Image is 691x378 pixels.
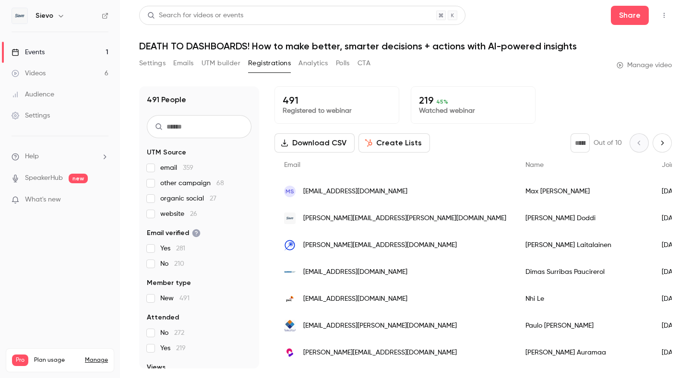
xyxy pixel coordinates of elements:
[653,133,672,153] button: Next page
[12,111,50,120] div: Settings
[160,244,185,253] span: Yes
[525,162,544,168] span: Name
[216,180,224,187] span: 68
[283,106,391,116] p: Registered to webinar
[160,178,224,188] span: other campaign
[274,133,355,153] button: Download CSV
[419,106,527,116] p: Watched webinar
[516,339,652,366] div: [PERSON_NAME] Auramaa
[358,133,430,153] button: Create Lists
[284,320,296,331] img: tetrapod.be
[283,94,391,106] p: 491
[147,313,179,322] span: Attended
[160,294,190,303] span: New
[139,56,166,71] button: Settings
[12,354,28,366] span: Pro
[147,363,166,372] span: Views
[174,260,184,267] span: 210
[303,267,407,277] span: [EMAIL_ADDRESS][DOMAIN_NAME]
[174,330,184,336] span: 272
[336,56,350,71] button: Polls
[69,174,88,183] span: new
[139,40,672,52] h1: DEATH TO DASHBOARDS! How to make better, smarter decisions + actions with AI-powered insights
[284,293,296,305] img: pwc.fi
[160,259,184,269] span: No
[516,178,652,205] div: Max [PERSON_NAME]
[286,187,294,196] span: MS
[179,295,190,302] span: 491
[147,148,186,157] span: UTM Source
[25,152,39,162] span: Help
[298,56,328,71] button: Analytics
[516,285,652,312] div: Nhi Le
[183,165,193,171] span: 359
[284,266,296,278] img: sandoz.com
[516,259,652,285] div: Dimas Surribas Paucirerol
[160,163,193,173] span: email
[284,162,300,168] span: Email
[516,312,652,339] div: Paulo [PERSON_NAME]
[97,196,108,204] iframe: Noticeable Trigger
[594,138,622,148] p: Out of 10
[173,56,193,71] button: Emails
[36,11,53,21] h6: Sievo
[303,240,457,250] span: [PERSON_NAME][EMAIL_ADDRESS][DOMAIN_NAME]
[12,69,46,78] div: Videos
[248,56,291,71] button: Registrations
[303,213,506,224] span: [PERSON_NAME][EMAIL_ADDRESS][PERSON_NAME][DOMAIN_NAME]
[147,94,186,106] h1: 491 People
[357,56,370,71] button: CTA
[176,245,185,252] span: 281
[85,356,108,364] a: Manage
[12,152,108,162] li: help-dropdown-opener
[34,356,79,364] span: Plan usage
[12,90,54,99] div: Audience
[436,98,448,105] span: 45 %
[516,232,652,259] div: [PERSON_NAME] Laitalainen
[147,11,243,21] div: Search for videos or events
[190,211,197,217] span: 26
[12,47,45,57] div: Events
[176,345,186,352] span: 219
[284,239,296,251] img: brightstarlottery.com
[303,321,457,331] span: [EMAIL_ADDRESS][PERSON_NAME][DOMAIN_NAME]
[617,60,672,70] a: Manage video
[303,294,407,304] span: [EMAIL_ADDRESS][DOMAIN_NAME]
[419,94,527,106] p: 219
[147,228,201,238] span: Email verified
[284,213,296,224] img: sievo.com
[12,8,27,24] img: Sievo
[147,278,191,288] span: Member type
[303,187,407,197] span: [EMAIL_ADDRESS][DOMAIN_NAME]
[284,347,296,358] img: videopalat.fi
[611,6,649,25] button: Share
[516,205,652,232] div: [PERSON_NAME] Doddi
[25,195,61,205] span: What's new
[160,343,186,353] span: Yes
[210,195,216,202] span: 27
[303,348,457,358] span: [PERSON_NAME][EMAIL_ADDRESS][DOMAIN_NAME]
[202,56,240,71] button: UTM builder
[25,173,63,183] a: SpeakerHub
[160,194,216,203] span: organic social
[160,209,197,219] span: website
[160,328,184,338] span: No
